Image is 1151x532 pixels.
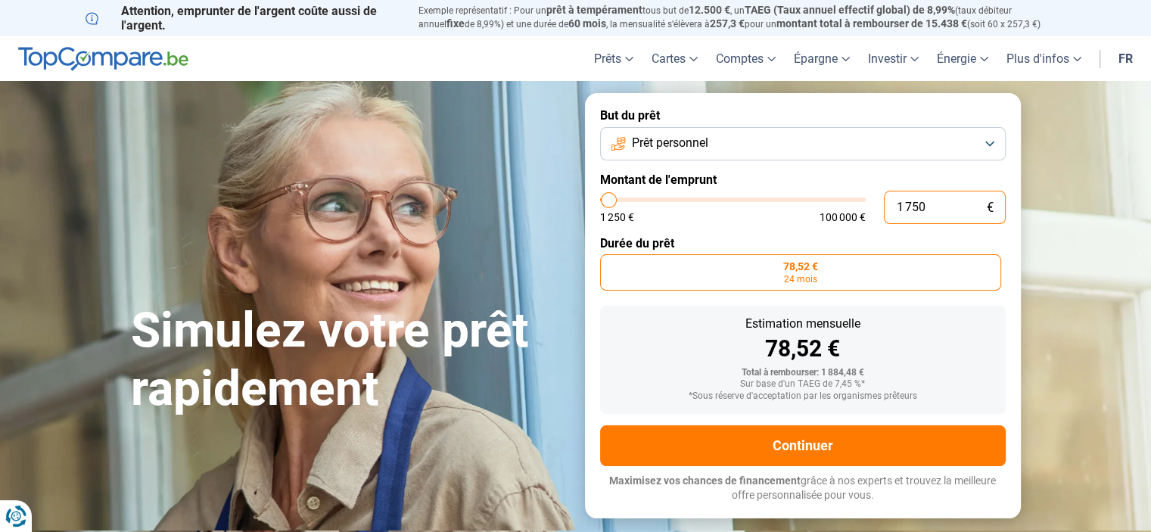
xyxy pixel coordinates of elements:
span: 100 000 € [820,212,866,222]
span: montant total à rembourser de 15.438 € [776,17,967,30]
a: Plus d'infos [997,36,1090,81]
a: Cartes [642,36,707,81]
div: Estimation mensuelle [612,318,994,330]
p: Attention, emprunter de l'argent coûte aussi de l'argent. [86,4,400,33]
a: Comptes [707,36,785,81]
span: € [987,201,994,214]
label: Montant de l'emprunt [600,173,1006,187]
span: TAEG (Taux annuel effectif global) de 8,99% [745,4,955,16]
p: Exemple représentatif : Pour un tous but de , un (taux débiteur annuel de 8,99%) et une durée de ... [418,4,1066,31]
div: Sur base d'un TAEG de 7,45 %* [612,379,994,390]
span: 1 250 € [600,212,634,222]
span: 257,3 € [710,17,745,30]
span: 24 mois [784,275,817,284]
span: fixe [446,17,465,30]
div: Total à rembourser: 1 884,48 € [612,368,994,378]
div: *Sous réserve d'acceptation par les organismes prêteurs [612,391,994,402]
img: TopCompare [18,47,188,71]
span: 78,52 € [783,261,818,272]
h1: Simulez votre prêt rapidement [131,302,567,418]
span: 60 mois [568,17,606,30]
label: But du prêt [600,108,1006,123]
a: Prêts [585,36,642,81]
a: Investir [859,36,928,81]
p: grâce à nos experts et trouvez la meilleure offre personnalisée pour vous. [600,474,1006,503]
span: prêt à tempérament [546,4,642,16]
label: Durée du prêt [600,236,1006,250]
span: Maximisez vos chances de financement [609,474,801,487]
div: 78,52 € [612,338,994,360]
a: Énergie [928,36,997,81]
span: Prêt personnel [632,135,708,151]
button: Continuer [600,425,1006,466]
a: fr [1109,36,1142,81]
button: Prêt personnel [600,127,1006,160]
span: 12.500 € [689,4,730,16]
a: Épargne [785,36,859,81]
